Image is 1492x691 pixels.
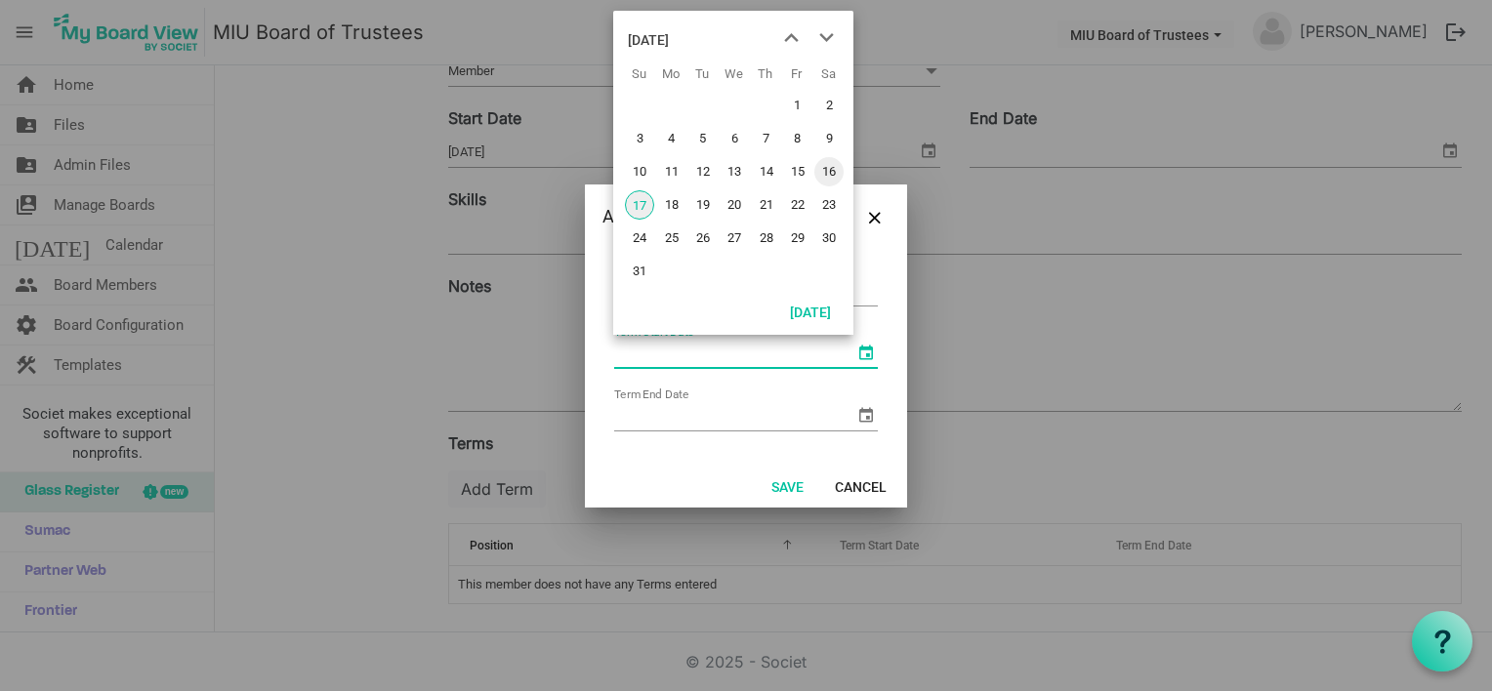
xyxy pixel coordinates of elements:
[718,60,749,89] th: We
[625,190,654,220] span: Sunday, August 17, 2025
[814,124,844,153] span: Saturday, August 9, 2025
[752,157,781,186] span: Thursday, August 14, 2025
[628,20,669,60] div: title
[783,91,812,120] span: Friday, August 1, 2025
[657,224,686,253] span: Monday, August 25, 2025
[752,190,781,220] span: Thursday, August 21, 2025
[657,124,686,153] span: Monday, August 4, 2025
[814,190,844,220] span: Saturday, August 23, 2025
[625,157,654,186] span: Sunday, August 10, 2025
[814,157,844,186] span: Saturday, August 16, 2025
[812,60,844,89] th: Sa
[720,224,749,253] span: Wednesday, August 27, 2025
[688,124,718,153] span: Tuesday, August 5, 2025
[752,224,781,253] span: Thursday, August 28, 2025
[783,190,812,220] span: Friday, August 22, 2025
[750,60,781,89] th: Th
[822,472,899,500] button: Cancel
[625,224,654,253] span: Sunday, August 24, 2025
[781,60,812,89] th: Fr
[814,91,844,120] span: Saturday, August 2, 2025
[814,224,844,253] span: Saturday, August 30, 2025
[720,190,749,220] span: Wednesday, August 20, 2025
[688,224,718,253] span: Tuesday, August 26, 2025
[808,20,844,56] button: next month
[686,60,718,89] th: Tu
[623,188,654,222] td: Sunday, August 17, 2025
[860,202,890,231] button: Close
[854,341,878,364] span: select
[720,124,749,153] span: Wednesday, August 6, 2025
[623,60,654,89] th: Su
[854,403,878,427] span: select
[655,60,686,89] th: Mo
[688,157,718,186] span: Tuesday, August 12, 2025
[783,124,812,153] span: Friday, August 8, 2025
[625,257,654,286] span: Sunday, August 31, 2025
[657,190,686,220] span: Monday, August 18, 2025
[657,157,686,186] span: Monday, August 11, 2025
[759,472,816,500] button: Save
[602,202,832,231] div: Add Term
[688,190,718,220] span: Tuesday, August 19, 2025
[777,298,844,325] button: Today
[625,124,654,153] span: Sunday, August 3, 2025
[585,184,907,508] div: Dialog edit
[783,224,812,253] span: Friday, August 29, 2025
[752,124,781,153] span: Thursday, August 7, 2025
[773,20,808,56] button: previous month
[720,157,749,186] span: Wednesday, August 13, 2025
[783,157,812,186] span: Friday, August 15, 2025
